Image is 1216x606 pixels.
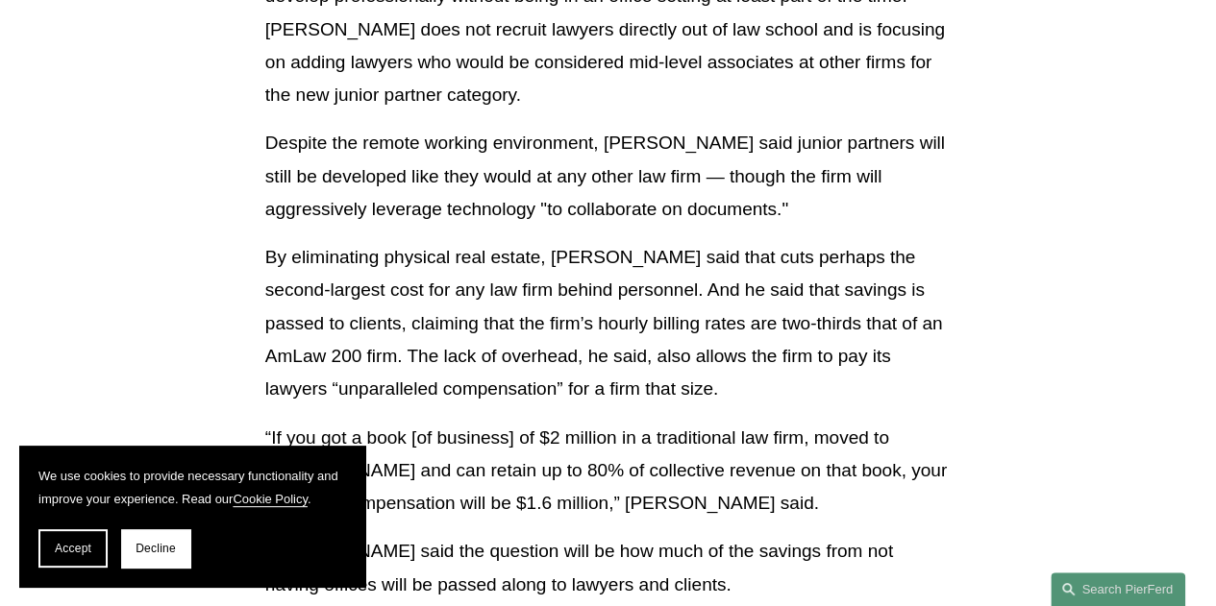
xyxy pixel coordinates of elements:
a: Cookie Policy [233,492,308,506]
button: Decline [121,529,190,568]
section: Cookie banner [19,446,365,587]
p: [PERSON_NAME] said the question will be how much of the savings from not having offices will be p... [265,535,951,601]
p: “If you got a book [of business] of $2 million in a traditional law firm, moved to [PERSON_NAME] ... [265,422,951,521]
span: Decline [136,542,176,555]
button: Accept [38,529,108,568]
p: By eliminating physical real estate, [PERSON_NAME] said that cuts perhaps the second-largest cost... [265,241,951,405]
p: Despite the remote working environment, [PERSON_NAME] said junior partners will still be develope... [265,127,951,226]
p: We use cookies to provide necessary functionality and improve your experience. Read our . [38,465,346,510]
span: Accept [55,542,91,555]
a: Search this site [1051,572,1185,606]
